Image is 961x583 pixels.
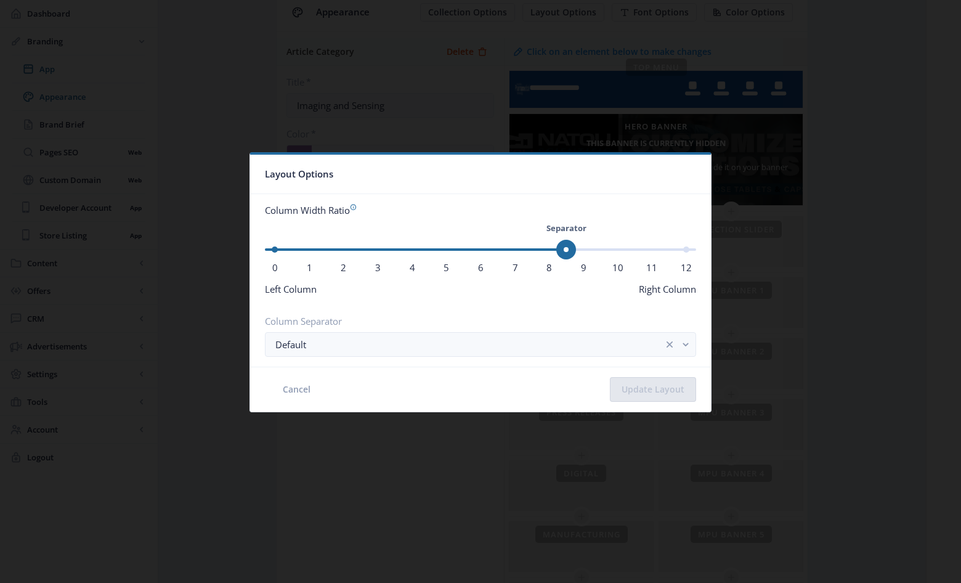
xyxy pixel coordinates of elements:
[271,377,322,402] button: Cancel
[265,332,696,357] button: Defaultclear
[663,338,676,351] nb-icon: clear
[307,261,312,274] span: 1
[513,261,518,274] span: 7
[646,261,657,274] span: 11
[375,261,381,274] span: 3
[265,283,317,295] span: Left Column
[272,261,278,274] span: 0
[265,165,333,184] span: Layout Options
[341,261,346,274] span: 2
[478,261,484,274] span: 6
[681,261,692,274] span: 12
[639,283,696,295] span: Right Column
[265,248,696,251] ngx-slider: ngx-slider
[610,377,696,402] button: Update Layout
[444,261,449,274] span: 5
[546,261,552,274] span: 8
[275,337,663,352] div: Default
[410,261,415,274] span: 4
[556,240,576,259] span: ngx-slider
[581,261,586,274] span: 9
[265,204,696,216] div: Column Width Ratio
[612,261,623,274] span: 10
[546,222,586,234] strong: Separator
[265,315,686,327] label: Column Separator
